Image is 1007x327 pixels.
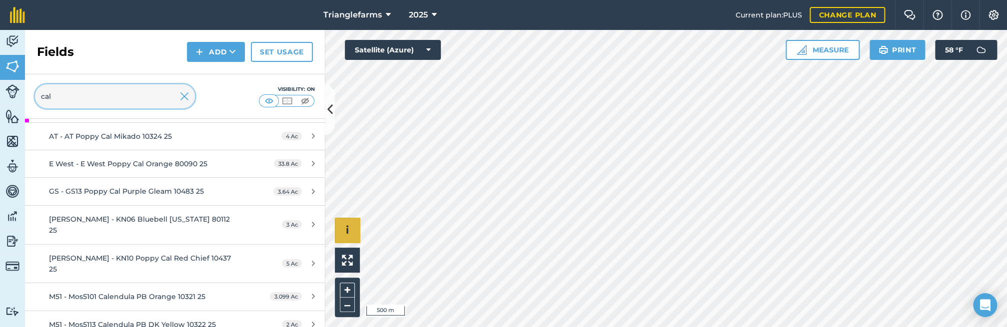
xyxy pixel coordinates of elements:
[282,259,302,268] span: 5 Ac
[5,209,19,224] img: svg+xml;base64,PD94bWwgdmVyc2lvbj0iMS4wIiBlbmNvZGluZz0idXRmLTgiPz4KPCEtLSBHZW5lcmF0b3I6IEFkb2JlIE...
[342,255,353,266] img: Four arrows, one pointing top left, one top right, one bottom right and the last bottom left
[5,184,19,199] img: svg+xml;base64,PD94bWwgdmVyc2lvbj0iMS4wIiBlbmNvZGluZz0idXRmLTgiPz4KPCEtLSBHZW5lcmF0b3I6IEFkb2JlIE...
[973,293,997,317] div: Open Intercom Messenger
[196,46,203,58] img: svg+xml;base64,PHN2ZyB4bWxucz0iaHR0cDovL3d3dy53My5vcmcvMjAwMC9zdmciIHdpZHRoPSIxNCIgaGVpZ2h0PSIyNC...
[25,245,325,283] a: [PERSON_NAME] - KN10 Poppy Cal Red Chief 10437 255 Ac
[5,307,19,316] img: svg+xml;base64,PD94bWwgdmVyc2lvbj0iMS4wIiBlbmNvZGluZz0idXRmLTgiPz4KPCEtLSBHZW5lcmF0b3I6IEFkb2JlIE...
[409,9,428,21] span: 2025
[263,96,275,106] img: svg+xml;base64,PHN2ZyB4bWxucz0iaHR0cDovL3d3dy53My5vcmcvMjAwMC9zdmciIHdpZHRoPSI1MCIgaGVpZ2h0PSI0MC...
[346,224,349,236] span: i
[5,259,19,273] img: svg+xml;base64,PD94bWwgdmVyc2lvbj0iMS4wIiBlbmNvZGluZz0idXRmLTgiPz4KPCEtLSBHZW5lcmF0b3I6IEFkb2JlIE...
[345,40,441,60] button: Satellite (Azure)
[281,96,293,106] img: svg+xml;base64,PHN2ZyB4bWxucz0iaHR0cDovL3d3dy53My5vcmcvMjAwMC9zdmciIHdpZHRoPSI1MCIgaGVpZ2h0PSI0MC...
[340,283,355,298] button: +
[49,292,205,301] span: M51 - Mos5101 Calendula PB Orange 10321 25
[259,85,315,93] div: Visibility: On
[5,84,19,98] img: svg+xml;base64,PD94bWwgdmVyc2lvbj0iMS4wIiBlbmNvZGluZz0idXRmLTgiPz4KPCEtLSBHZW5lcmF0b3I6IEFkb2JlIE...
[25,178,325,205] a: GS - GS13 Poppy Cal Purple Gleam 10483 253.64 Ac
[904,10,916,20] img: Two speech bubbles overlapping with the left bubble in the forefront
[961,9,971,21] img: svg+xml;base64,PHN2ZyB4bWxucz0iaHR0cDovL3d3dy53My5vcmcvMjAwMC9zdmciIHdpZHRoPSIxNyIgaGVpZ2h0PSIxNy...
[299,96,311,106] img: svg+xml;base64,PHN2ZyB4bWxucz0iaHR0cDovL3d3dy53My5vcmcvMjAwMC9zdmciIHdpZHRoPSI1MCIgaGVpZ2h0PSI0MC...
[5,159,19,174] img: svg+xml;base64,PD94bWwgdmVyc2lvbj0iMS4wIiBlbmNvZGluZz0idXRmLTgiPz4KPCEtLSBHZW5lcmF0b3I6IEFkb2JlIE...
[786,40,860,60] button: Measure
[274,159,302,168] span: 33.8 Ac
[935,40,997,60] button: 58 °F
[281,132,302,140] span: 4 Ac
[49,132,172,141] span: AT - AT Poppy Cal Mikado 10324 25
[5,134,19,149] img: svg+xml;base64,PHN2ZyB4bWxucz0iaHR0cDovL3d3dy53My5vcmcvMjAwMC9zdmciIHdpZHRoPSI1NiIgaGVpZ2h0PSI2MC...
[5,109,19,124] img: svg+xml;base64,PHN2ZyB4bWxucz0iaHR0cDovL3d3dy53My5vcmcvMjAwMC9zdmciIHdpZHRoPSI1NiIgaGVpZ2h0PSI2MC...
[971,40,991,60] img: svg+xml;base64,PD94bWwgdmVyc2lvbj0iMS4wIiBlbmNvZGluZz0idXRmLTgiPz4KPCEtLSBHZW5lcmF0b3I6IEFkb2JlIE...
[49,187,204,196] span: GS - GS13 Poppy Cal Purple Gleam 10483 25
[335,218,360,243] button: i
[988,10,1000,20] img: A cog icon
[10,7,25,23] img: fieldmargin Logo
[5,234,19,249] img: svg+xml;base64,PD94bWwgdmVyc2lvbj0iMS4wIiBlbmNvZGluZz0idXRmLTgiPz4KPCEtLSBHZW5lcmF0b3I6IEFkb2JlIE...
[340,298,355,312] button: –
[25,206,325,244] a: [PERSON_NAME] - KN06 Bluebell [US_STATE] 80112 253 Ac
[49,215,230,235] span: [PERSON_NAME] - KN06 Bluebell [US_STATE] 80112 25
[25,150,325,177] a: E West - E West Poppy Cal Orange 80090 2533.8 Ac
[251,42,313,62] a: Set usage
[282,220,302,229] span: 3 Ac
[323,9,382,21] span: Trianglefarms
[187,42,245,62] button: Add
[180,90,189,102] img: svg+xml;base64,PHN2ZyB4bWxucz0iaHR0cDovL3d3dy53My5vcmcvMjAwMC9zdmciIHdpZHRoPSIyMiIgaGVpZ2h0PSIzMC...
[273,187,302,196] span: 3.64 Ac
[5,34,19,49] img: svg+xml;base64,PD94bWwgdmVyc2lvbj0iMS4wIiBlbmNvZGluZz0idXRmLTgiPz4KPCEtLSBHZW5lcmF0b3I6IEFkb2JlIE...
[932,10,944,20] img: A question mark icon
[37,44,74,60] h2: Fields
[735,9,802,20] span: Current plan : PLUS
[945,40,963,60] span: 58 ° F
[49,254,231,274] span: [PERSON_NAME] - KN10 Poppy Cal Red Chief 10437 25
[35,84,195,108] input: Search
[879,44,888,56] img: svg+xml;base64,PHN2ZyB4bWxucz0iaHR0cDovL3d3dy53My5vcmcvMjAwMC9zdmciIHdpZHRoPSIxOSIgaGVpZ2h0PSIyNC...
[270,292,302,301] span: 3.099 Ac
[5,59,19,74] img: svg+xml;base64,PHN2ZyB4bWxucz0iaHR0cDovL3d3dy53My5vcmcvMjAwMC9zdmciIHdpZHRoPSI1NiIgaGVpZ2h0PSI2MC...
[797,45,807,55] img: Ruler icon
[810,7,885,23] a: Change plan
[870,40,926,60] button: Print
[49,159,207,168] span: E West - E West Poppy Cal Orange 80090 25
[25,283,325,310] a: M51 - Mos5101 Calendula PB Orange 10321 253.099 Ac
[25,123,325,150] a: AT - AT Poppy Cal Mikado 10324 254 Ac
